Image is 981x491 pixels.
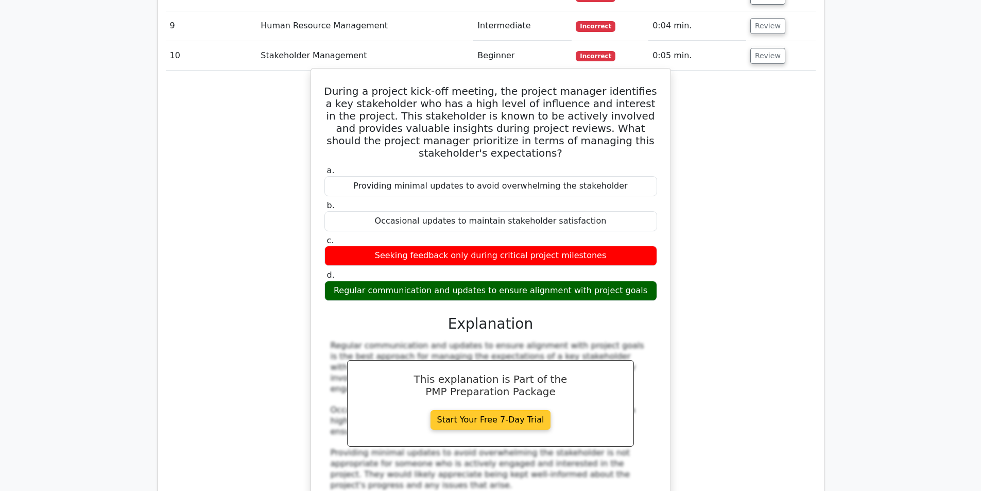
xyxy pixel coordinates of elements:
td: 9 [166,11,257,41]
h5: During a project kick-off meeting, the project manager identifies a key stakeholder who has a hig... [323,85,658,159]
div: Providing minimal updates to avoid overwhelming the stakeholder [324,176,657,196]
h3: Explanation [331,315,651,333]
td: Intermediate [473,11,572,41]
span: c. [327,235,334,245]
button: Review [750,18,785,34]
span: Incorrect [576,21,615,31]
span: b. [327,200,335,210]
span: a. [327,165,335,175]
td: Human Resource Management [256,11,473,41]
div: Seeking feedback only during critical project milestones [324,246,657,266]
div: Regular communication and updates to ensure alignment with project goals [324,281,657,301]
button: Review [750,48,785,64]
td: 0:05 min. [648,41,746,71]
td: Stakeholder Management [256,41,473,71]
span: d. [327,270,335,280]
a: Start Your Free 7-Day Trial [431,410,551,430]
td: 0:04 min. [648,11,746,41]
td: 10 [166,41,257,71]
span: Incorrect [576,51,615,61]
td: Beginner [473,41,572,71]
div: Occasional updates to maintain stakeholder satisfaction [324,211,657,231]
